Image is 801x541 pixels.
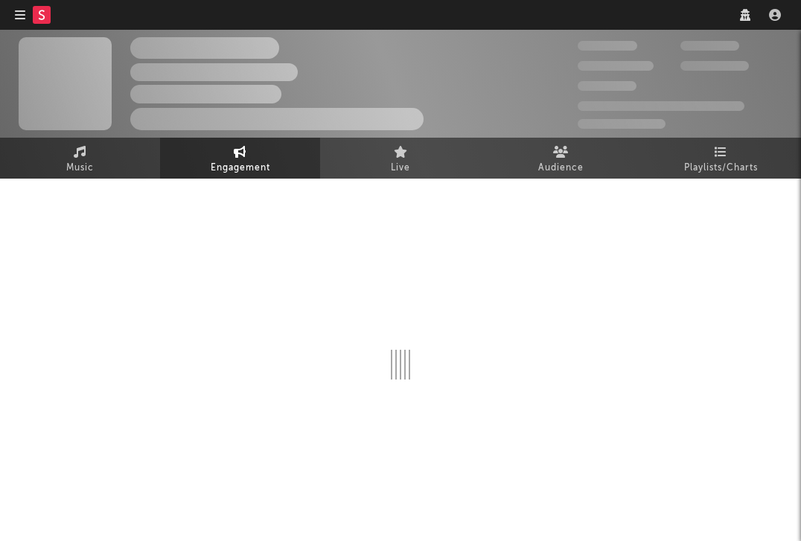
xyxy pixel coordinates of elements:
a: Audience [481,138,641,179]
span: Music [66,159,94,177]
a: Playlists/Charts [641,138,801,179]
a: Engagement [160,138,320,179]
span: Live [391,159,410,177]
span: 100,000 [578,81,636,91]
span: Jump Score: 85.0 [578,119,666,129]
span: 1,000,000 [680,61,749,71]
span: Playlists/Charts [684,159,758,177]
span: Engagement [211,159,270,177]
a: Live [320,138,480,179]
span: 100,000 [680,41,739,51]
span: 300,000 [578,41,637,51]
span: 50,000,000 [578,61,654,71]
span: 50,000,000 Monthly Listeners [578,101,744,111]
span: Audience [538,159,584,177]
